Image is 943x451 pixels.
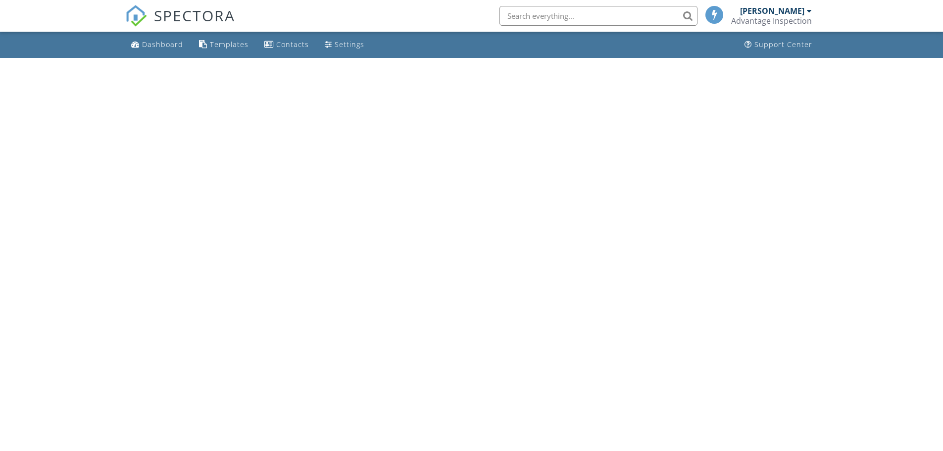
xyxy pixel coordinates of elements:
[210,40,248,49] div: Templates
[154,5,235,26] span: SPECTORA
[731,16,812,26] div: Advantage Inspection
[195,36,252,54] a: Templates
[127,36,187,54] a: Dashboard
[740,6,804,16] div: [PERSON_NAME]
[335,40,364,49] div: Settings
[125,5,147,27] img: The Best Home Inspection Software - Spectora
[260,36,313,54] a: Contacts
[321,36,368,54] a: Settings
[125,13,235,34] a: SPECTORA
[499,6,697,26] input: Search everything...
[741,36,816,54] a: Support Center
[276,40,309,49] div: Contacts
[754,40,812,49] div: Support Center
[142,40,183,49] div: Dashboard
